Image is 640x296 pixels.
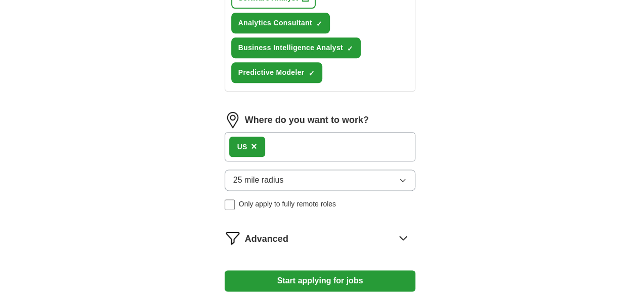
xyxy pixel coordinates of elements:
[233,174,284,186] span: 25 mile radius
[231,37,361,58] button: Business Intelligence Analyst✓
[316,20,322,28] span: ✓
[347,45,353,53] span: ✓
[309,69,315,77] span: ✓
[238,67,305,78] span: Predictive Modeler
[225,230,241,246] img: filter
[237,142,247,152] div: US
[231,13,330,33] button: Analytics Consultant✓
[225,170,416,191] button: 25 mile radius
[238,18,312,28] span: Analytics Consultant
[225,112,241,128] img: location.png
[231,62,322,83] button: Predictive Modeler✓
[239,199,336,209] span: Only apply to fully remote roles
[238,43,343,53] span: Business Intelligence Analyst
[251,139,257,154] button: ×
[225,270,416,291] button: Start applying for jobs
[225,199,235,209] input: Only apply to fully remote roles
[245,113,369,127] label: Where do you want to work?
[251,141,257,152] span: ×
[245,232,288,246] span: Advanced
